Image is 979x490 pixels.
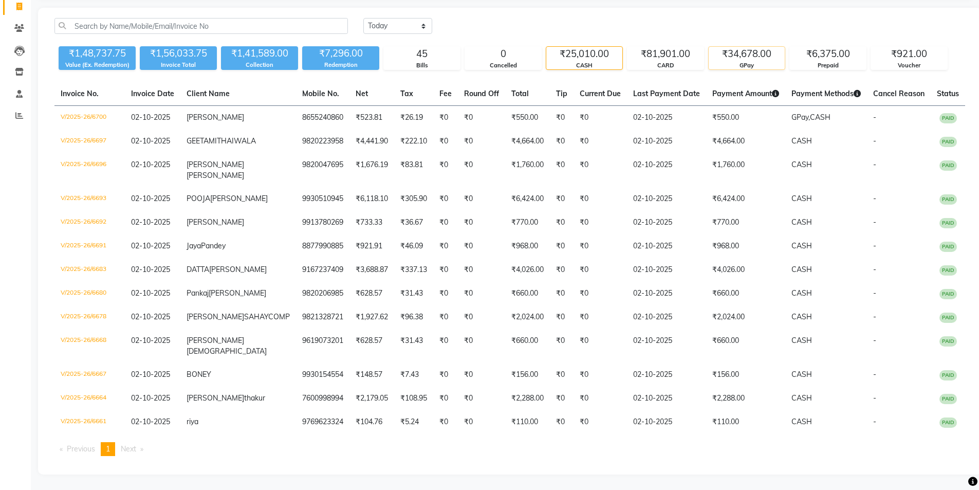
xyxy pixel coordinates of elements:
div: Prepaid [790,61,866,70]
td: ₹1,760.00 [706,153,785,187]
div: ₹34,678.00 [709,47,785,61]
td: ₹0 [550,211,574,234]
td: ₹0 [458,282,505,305]
span: [PERSON_NAME] [187,160,244,169]
td: ₹0 [433,130,458,153]
span: - [873,336,876,345]
td: ₹770.00 [505,211,550,234]
td: ₹110.00 [505,410,550,434]
span: CASH [791,136,812,146]
td: V/2025-26/6678 [54,305,125,329]
td: ₹108.95 [394,387,433,410]
td: V/2025-26/6696 [54,153,125,187]
span: Payment Amount [712,89,779,98]
span: 02-10-2025 [131,370,170,379]
td: ₹3,688.87 [349,258,394,282]
td: ₹26.19 [394,106,433,130]
td: ₹0 [550,387,574,410]
td: ₹0 [550,234,574,258]
span: Tax [400,89,413,98]
span: CASH [791,336,812,345]
td: ₹305.90 [394,187,433,211]
td: ₹0 [458,363,505,387]
td: ₹0 [550,258,574,282]
td: ₹968.00 [505,234,550,258]
td: ₹550.00 [706,106,785,130]
span: PAID [939,265,957,276]
td: ₹0 [550,106,574,130]
td: ₹148.57 [349,363,394,387]
div: Value (Ex. Redemption) [59,61,136,69]
span: 02-10-2025 [131,312,170,321]
span: SAHAYCOMP [244,312,290,321]
td: 02-10-2025 [627,106,706,130]
td: 02-10-2025 [627,410,706,434]
span: GPay, [791,113,810,122]
td: ₹921.91 [349,234,394,258]
span: Payment Methods [791,89,861,98]
td: 02-10-2025 [627,282,706,305]
td: ₹96.38 [394,305,433,329]
span: Previous [67,444,95,453]
td: ₹0 [550,305,574,329]
span: 02-10-2025 [131,336,170,345]
td: ₹0 [550,329,574,363]
td: ₹523.81 [349,106,394,130]
span: PAID [939,394,957,404]
span: Invoice Date [131,89,174,98]
div: ₹1,48,737.75 [59,46,136,61]
td: 9820223958 [296,130,349,153]
span: [PERSON_NAME] [187,393,244,403]
span: PAID [939,218,957,228]
span: 02-10-2025 [131,160,170,169]
div: ₹1,41,589.00 [221,46,298,61]
span: Tip [556,89,567,98]
div: Invoice Total [140,61,217,69]
td: ₹0 [433,187,458,211]
td: ₹550.00 [505,106,550,130]
td: 9619073201 [296,329,349,363]
nav: Pagination [54,442,965,456]
td: 8655240860 [296,106,349,130]
span: BONEY [187,370,211,379]
td: V/2025-26/6680 [54,282,125,305]
td: ₹0 [550,187,574,211]
span: PAID [939,289,957,299]
span: - [873,288,876,298]
td: ₹0 [433,282,458,305]
td: 02-10-2025 [627,329,706,363]
div: Collection [221,61,298,69]
span: CASH [791,241,812,250]
td: ₹660.00 [505,282,550,305]
td: V/2025-26/6683 [54,258,125,282]
span: Next [121,444,136,453]
span: riya [187,417,198,426]
td: ₹31.43 [394,329,433,363]
td: ₹83.81 [394,153,433,187]
td: 02-10-2025 [627,153,706,187]
div: CARD [627,61,704,70]
td: ₹660.00 [706,329,785,363]
span: Cancel Reason [873,89,925,98]
span: CASH [791,312,812,321]
div: 45 [384,47,460,61]
td: V/2025-26/6668 [54,329,125,363]
span: [PERSON_NAME] [210,194,268,203]
span: Pankaj [187,288,209,298]
span: 02-10-2025 [131,265,170,274]
td: ₹5.24 [394,410,433,434]
td: ₹6,424.00 [706,187,785,211]
td: ₹4,026.00 [706,258,785,282]
td: ₹0 [574,234,627,258]
div: Cancelled [465,61,541,70]
td: ₹0 [433,387,458,410]
td: ₹2,288.00 [505,387,550,410]
span: Client Name [187,89,230,98]
span: CASH [791,265,812,274]
span: MITHAIWALA [209,136,256,146]
td: ₹0 [458,305,505,329]
td: V/2025-26/6700 [54,106,125,130]
td: ₹4,026.00 [505,258,550,282]
td: ₹156.00 [706,363,785,387]
td: 9913780269 [296,211,349,234]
